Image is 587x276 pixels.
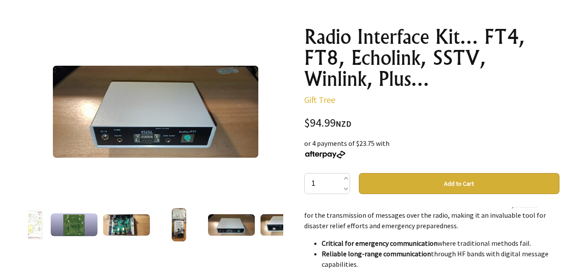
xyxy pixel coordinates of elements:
[336,119,351,129] span: NZD
[208,214,255,235] img: Radio Interface Kit... FT4, FT8, Echolink, SSTV, Winlink, Plus...
[304,117,559,129] div: $94.99
[304,26,559,89] h1: Radio Interface Kit... FT4, FT8, Echolink, SSTV, Winlink, Plus...
[322,238,559,248] li: where traditional methods fail.
[172,208,187,241] img: Radio Interface Kit... FT4, FT8, Echolink, SSTV, Winlink, Plus...
[304,189,559,231] p: The ability to use digital modes like is particularly beneficial for emergency communication. In ...
[304,138,559,159] div: or 4 payments of $23.75 with
[103,214,150,235] img: Radio Interface Kit... FT4, FT8, Echolink, SSTV, Winlink, Plus...
[51,213,98,236] img: Radio Interface Kit... FT4, FT8, Echolink, SSTV, Winlink, Plus...
[322,239,438,248] strong: Critical for emergency communication
[322,248,559,269] li: through HF bands with digital message capabilities.
[359,173,559,194] button: Add to Cart
[304,94,335,105] a: Gift Tree
[304,151,346,159] img: Afterpay
[261,214,308,235] img: Radio Interface Kit... FT4, FT8, Echolink, SSTV, Winlink, Plus...
[53,66,258,158] img: Radio Interface Kit... FT4, FT8, Echolink, SSTV, Winlink, Plus...
[322,249,431,258] strong: Reliable long-range communication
